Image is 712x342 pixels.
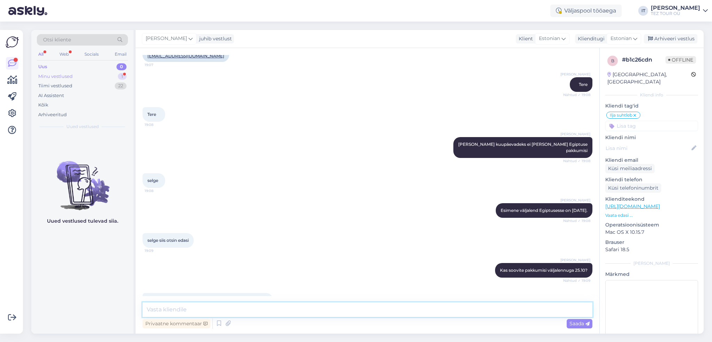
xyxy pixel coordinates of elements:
div: Küsi meiliaadressi [605,164,655,173]
div: 22 [115,82,127,89]
p: Safari 18.5 [605,246,698,253]
a: [URL][DOMAIN_NAME] [605,203,660,209]
div: Kliendi info [605,92,698,98]
div: Web [58,50,70,59]
div: [PERSON_NAME] [605,260,698,267]
span: Uued vestlused [66,124,99,130]
span: [PERSON_NAME] [560,132,590,137]
div: AI Assistent [38,92,64,99]
span: Nähtud ✓ 19:08 [563,158,590,164]
div: TEZ TOUR OÜ [651,11,700,16]
span: selge siis otsin edasi [147,238,189,243]
span: Otsi kliente [43,36,71,43]
span: [PERSON_NAME] kuupäevadeks ei [PERSON_NAME] Egiptuse pakkumisi [458,142,589,153]
span: Estonian [610,35,632,42]
span: Tere [147,112,156,117]
div: Privaatne kommentaar [143,319,210,328]
a: [EMAIL_ADDRESS][DOMAIN_NAME] [147,53,224,58]
div: # b1c26cdn [622,56,665,64]
div: Väljaspool tööaega [550,5,622,17]
span: Esimene väljalend Egiptusesse on [DATE]. [501,208,588,213]
span: [PERSON_NAME] [560,198,590,203]
span: 19:09 [145,248,171,253]
span: selge [147,178,158,183]
div: Tiimi vestlused [38,82,72,89]
span: 19:08 [145,122,171,127]
p: Uued vestlused tulevad siia. [47,217,118,225]
div: 0 [116,63,127,70]
p: Operatsioonisüsteem [605,221,698,229]
div: Uus [38,63,47,70]
span: [PERSON_NAME] [146,35,187,42]
span: Nähtud ✓ 19:09 [563,278,590,283]
p: Kliendi nimi [605,134,698,141]
p: Mac OS X 10.15.7 [605,229,698,236]
span: Tere [579,82,588,87]
span: Estonian [539,35,560,42]
p: Kliendi email [605,157,698,164]
span: Saada [569,320,590,327]
div: Arhiveeritud [38,111,67,118]
span: 19:08 [145,188,171,193]
span: b [611,58,614,63]
div: IT [638,6,648,16]
input: Lisa nimi [606,144,690,152]
span: 19:07 [145,62,171,67]
div: Küsi telefoninumbrit [605,183,661,193]
p: Kliendi telefon [605,176,698,183]
span: [PERSON_NAME] [560,72,590,77]
span: Nähtud ✓ 19:08 [563,92,590,97]
span: Offline [665,56,696,64]
input: Lisa tag [605,121,698,131]
img: No chats [31,149,133,211]
p: Brauser [605,239,698,246]
div: [GEOGRAPHIC_DATA], [GEOGRAPHIC_DATA] [607,71,691,86]
span: Kas soovite pakkumisi väljalennuga 25.10? [500,268,588,273]
div: Minu vestlused [38,73,73,80]
div: Arhiveeri vestlus [644,34,697,43]
span: Nähtud ✓ 19:08 [563,218,590,223]
img: Askly Logo [6,35,19,49]
div: juhib vestlust [196,35,232,42]
div: [PERSON_NAME] [651,5,700,11]
div: Email [113,50,128,59]
div: Klienditugi [575,35,605,42]
div: All [37,50,45,59]
p: Vaata edasi ... [605,212,698,218]
div: Socials [83,50,100,59]
div: 1 [118,73,127,80]
p: Klienditeekond [605,196,698,203]
a: [PERSON_NAME]TEZ TOUR OÜ [651,5,708,16]
p: Kliendi tag'id [605,102,698,110]
span: Ilja suhtleb [610,113,632,117]
p: Märkmed [605,271,698,278]
div: Klient [516,35,533,42]
span: [PERSON_NAME] [560,257,590,263]
div: Kõik [38,102,48,109]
